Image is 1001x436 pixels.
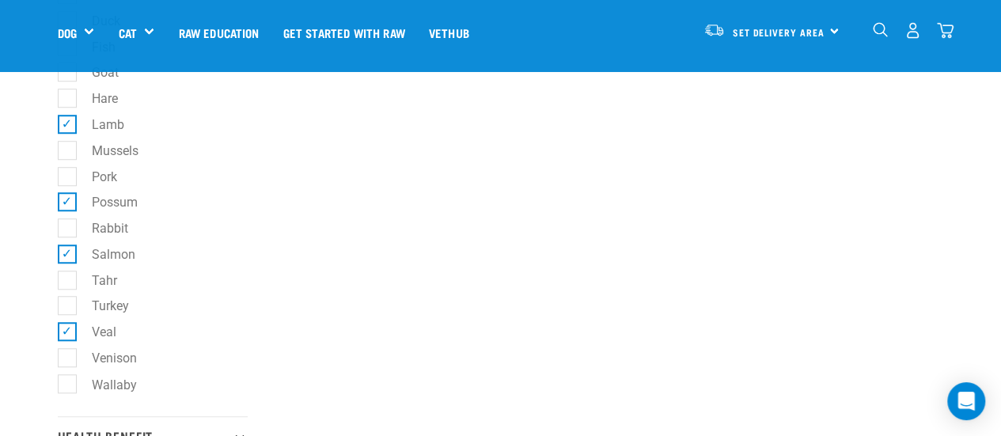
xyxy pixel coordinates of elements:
label: Veal [66,322,123,342]
label: Venison [66,348,143,368]
label: Pork [66,167,123,187]
label: Wallaby [66,374,143,394]
label: Turkey [66,296,135,316]
img: home-icon@2x.png [937,22,954,39]
label: Lamb [66,115,131,135]
label: Hare [66,89,124,108]
label: Salmon [66,245,142,264]
span: Set Delivery Area [733,29,825,35]
a: Get started with Raw [271,1,417,64]
img: user.png [904,22,921,39]
img: van-moving.png [703,23,725,37]
label: Possum [66,192,144,212]
label: Mussels [66,141,145,161]
label: Tahr [66,271,123,290]
label: Goat [66,63,125,82]
label: Rabbit [66,218,135,238]
div: Open Intercom Messenger [947,382,985,420]
a: Raw Education [166,1,271,64]
a: Vethub [417,1,481,64]
a: Dog [58,24,77,42]
img: home-icon-1@2x.png [873,22,888,37]
a: Cat [118,24,136,42]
